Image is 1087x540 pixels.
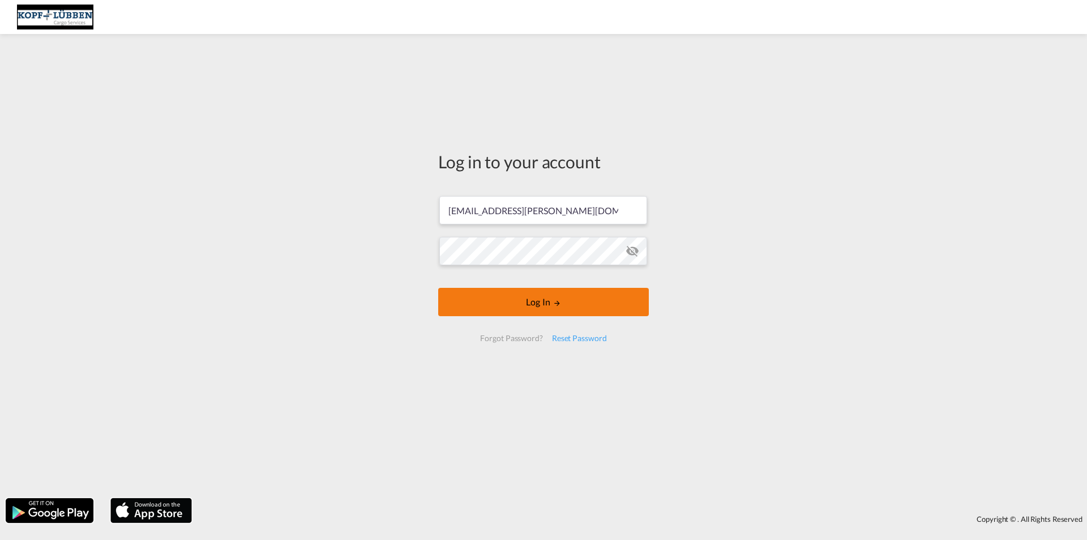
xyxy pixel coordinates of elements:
img: apple.png [109,497,193,524]
div: Forgot Password? [476,328,547,348]
img: google.png [5,497,95,524]
div: Reset Password [547,328,611,348]
md-icon: icon-eye-off [626,244,639,258]
div: Copyright © . All Rights Reserved [198,509,1087,529]
div: Log in to your account [438,150,649,173]
img: 25cf3bb0aafc11ee9c4fdbd399af7748.JPG [17,5,93,30]
input: Enter email/phone number [439,196,647,224]
button: LOGIN [438,288,649,316]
